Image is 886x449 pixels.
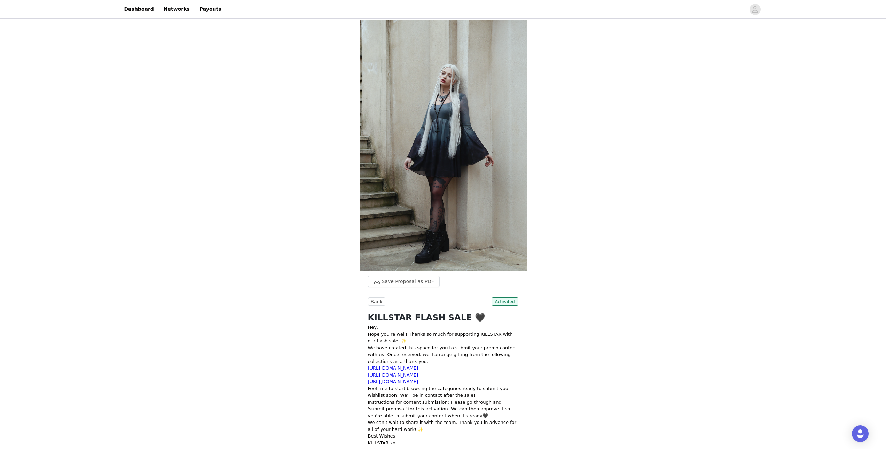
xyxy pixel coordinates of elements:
[368,297,385,306] button: Back
[368,276,440,287] button: Save Proposal as PDF
[368,365,418,371] a: [URL][DOMAIN_NAME]
[120,1,158,17] a: Dashboard
[368,311,518,324] h1: KILLSTAR FLASH SALE 🖤
[492,297,518,306] span: Activated
[852,425,869,442] div: Open Intercom Messenger
[368,324,518,331] p: Hey,
[368,433,518,440] p: Best Wishes
[368,385,518,399] p: Feel free to start browsing the categories ready to submit your wishlist soon! We'll be in contac...
[159,1,194,17] a: Networks
[368,372,418,378] a: [URL][DOMAIN_NAME]
[368,379,418,384] a: [URL][DOMAIN_NAME]
[368,345,518,365] p: We have created this space for you to submit your promo content with us! Once received, we'll arr...
[368,419,518,433] p: We can't wait to share it with the team. Thank you in advance for all of your hard work! ✨
[360,20,527,271] img: campaign image
[368,440,518,447] p: KILLSTAR xo
[368,331,518,345] p: Hope you're well! Thanks so much for supporting KILLSTAR with our flash sale ✨
[195,1,226,17] a: Payouts
[752,4,758,15] div: avatar
[368,399,518,419] p: Instructions for content submission: Please go through and 'submit proposal' for this activation....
